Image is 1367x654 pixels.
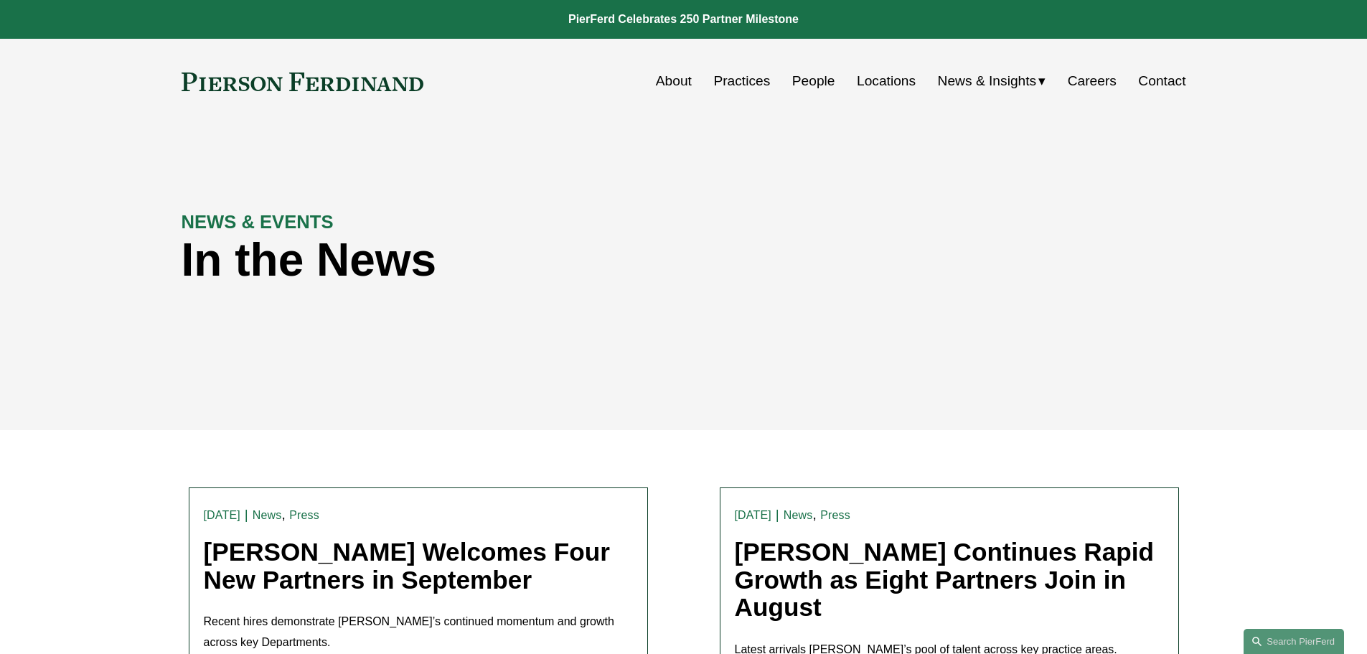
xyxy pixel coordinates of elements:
[735,538,1155,621] a: [PERSON_NAME] Continues Rapid Growth as Eight Partners Join in August
[656,67,692,95] a: About
[820,509,850,521] a: Press
[713,67,770,95] a: Practices
[253,509,282,521] a: News
[1244,629,1344,654] a: Search this site
[784,509,813,521] a: News
[289,509,319,521] a: Press
[204,510,240,521] time: [DATE]
[735,510,771,521] time: [DATE]
[938,67,1046,95] a: folder dropdown
[812,507,816,522] span: ,
[182,234,935,286] h1: In the News
[281,507,285,522] span: ,
[1138,67,1185,95] a: Contact
[182,212,334,232] strong: NEWS & EVENTS
[857,67,916,95] a: Locations
[938,69,1037,94] span: News & Insights
[1068,67,1117,95] a: Careers
[204,538,610,594] a: [PERSON_NAME] Welcomes Four New Partners in September
[204,612,633,653] p: Recent hires demonstrate [PERSON_NAME]’s continued momentum and growth across key Departments.
[792,67,835,95] a: People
